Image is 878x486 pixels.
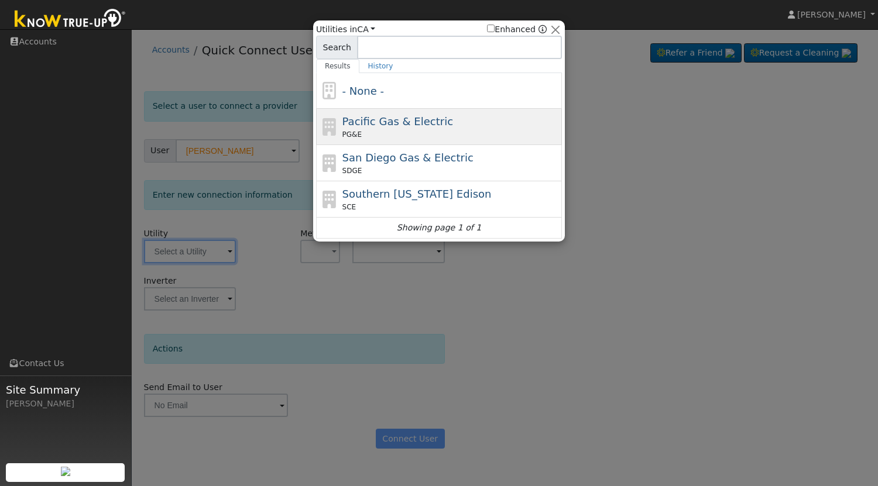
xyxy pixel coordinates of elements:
[342,151,474,164] span: San Diego Gas & Electric
[539,25,547,34] a: Enhanced Providers
[342,129,362,140] span: PG&E
[342,188,492,200] span: Southern [US_STATE] Edison
[397,222,481,234] i: Showing page 1 of 1
[6,382,125,398] span: Site Summary
[316,59,359,73] a: Results
[342,202,356,212] span: SCE
[487,23,547,36] span: Show enhanced providers
[357,25,375,34] a: CA
[797,10,866,19] span: [PERSON_NAME]
[6,398,125,410] div: [PERSON_NAME]
[316,23,375,36] span: Utilities in
[342,85,384,97] span: - None -
[342,115,453,127] span: Pacific Gas & Electric
[487,23,536,36] label: Enhanced
[359,59,402,73] a: History
[342,166,362,176] span: SDGE
[487,25,495,32] input: Enhanced
[9,6,132,33] img: Know True-Up
[316,36,358,59] span: Search
[61,467,70,476] img: retrieve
